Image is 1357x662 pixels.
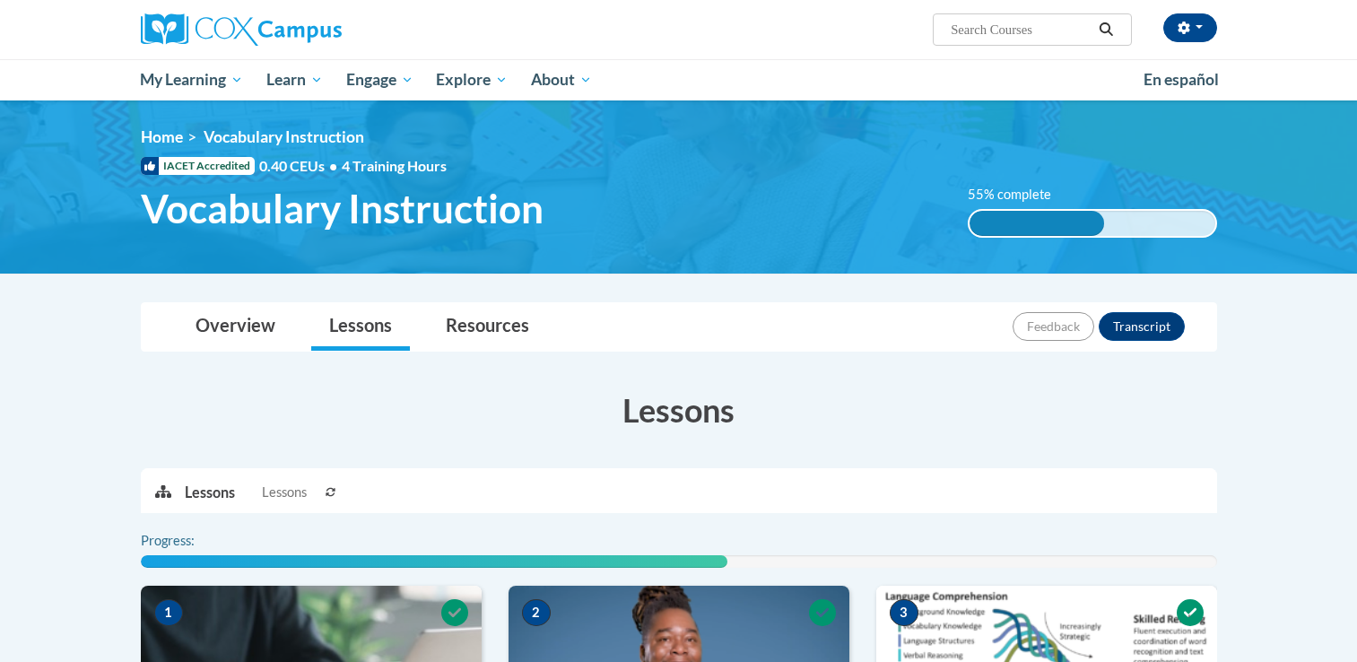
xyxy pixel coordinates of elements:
[262,483,307,502] span: Lessons
[342,157,447,174] span: 4 Training Hours
[141,157,255,175] span: IACET Accredited
[890,599,918,626] span: 3
[436,69,508,91] span: Explore
[522,599,551,626] span: 2
[346,69,413,91] span: Engage
[970,211,1104,236] div: 55% complete
[154,599,183,626] span: 1
[129,59,256,100] a: My Learning
[266,69,323,91] span: Learn
[114,59,1244,100] div: Main menu
[141,185,544,232] span: Vocabulary Instruction
[949,19,1092,40] input: Search Courses
[968,185,1071,205] label: 55% complete
[255,59,335,100] a: Learn
[1092,19,1119,40] button: Search
[1144,70,1219,89] span: En español
[329,157,337,174] span: •
[428,303,547,351] a: Resources
[1013,312,1094,341] button: Feedback
[141,127,183,146] a: Home
[259,156,342,176] span: 0.40 CEUs
[178,303,293,351] a: Overview
[1163,13,1217,42] button: Account Settings
[1099,312,1185,341] button: Transcript
[335,59,425,100] a: Engage
[141,388,1217,432] h3: Lessons
[141,531,244,551] label: Progress:
[519,59,604,100] a: About
[185,483,235,502] p: Lessons
[424,59,519,100] a: Explore
[311,303,410,351] a: Lessons
[141,13,482,46] a: Cox Campus
[204,127,364,146] span: Vocabulary Instruction
[141,13,342,46] img: Cox Campus
[531,69,592,91] span: About
[140,69,243,91] span: My Learning
[1132,61,1231,99] a: En español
